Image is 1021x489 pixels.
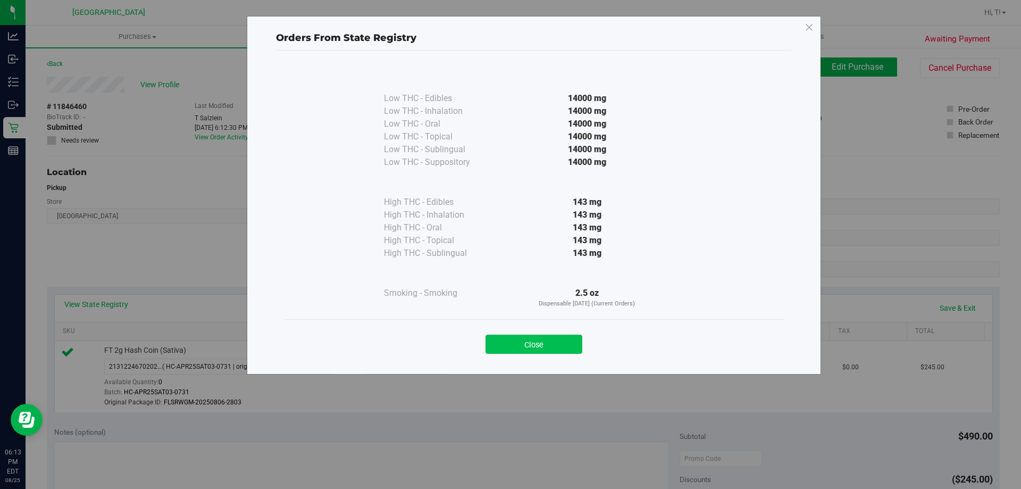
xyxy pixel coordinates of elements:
iframe: Resource center [11,404,43,436]
div: High THC - Sublingual [384,247,490,260]
div: Low THC - Suppository [384,156,490,169]
div: 143 mg [490,234,684,247]
div: High THC - Inhalation [384,209,490,221]
div: 14000 mg [490,156,684,169]
div: Low THC - Edibles [384,92,490,105]
div: High THC - Topical [384,234,490,247]
div: Low THC - Inhalation [384,105,490,118]
div: 14000 mg [490,105,684,118]
div: Low THC - Sublingual [384,143,490,156]
div: High THC - Edibles [384,196,490,209]
span: Orders From State Registry [276,32,416,44]
div: Low THC - Topical [384,130,490,143]
div: 143 mg [490,221,684,234]
div: 14000 mg [490,118,684,130]
div: Low THC - Oral [384,118,490,130]
p: Dispensable [DATE] (Current Orders) [490,300,684,309]
div: 2.5 oz [490,287,684,309]
div: High THC - Oral [384,221,490,234]
div: 143 mg [490,209,684,221]
div: 143 mg [490,247,684,260]
div: Smoking - Smoking [384,287,490,300]
div: 143 mg [490,196,684,209]
div: 14000 mg [490,130,684,143]
div: 14000 mg [490,92,684,105]
button: Close [486,335,582,354]
div: 14000 mg [490,143,684,156]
